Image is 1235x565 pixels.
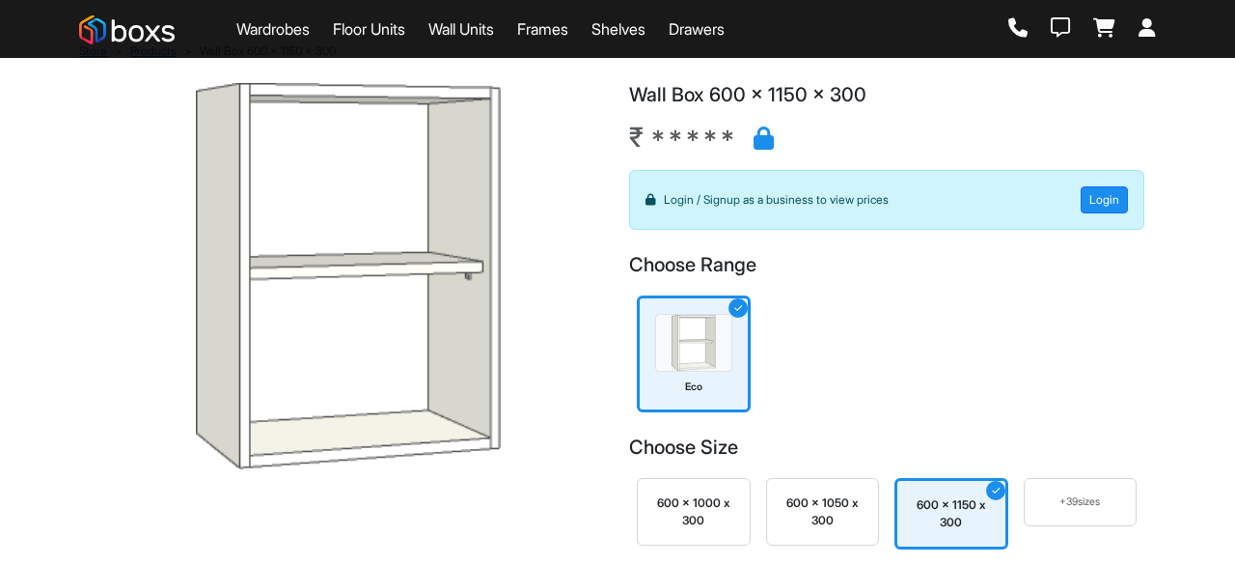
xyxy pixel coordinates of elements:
[333,17,405,41] a: Floor Units
[629,253,1144,276] h3: Choose Range
[653,494,734,529] div: 600 x 1000 x 300
[91,83,606,469] img: Wall Box 600 x 1150 x 300
[629,83,1144,106] h1: Wall Box 600 x 1150 x 300
[629,436,1144,459] h3: Choose Size
[517,17,568,41] a: Frames
[428,17,494,41] a: Wall Units
[629,122,738,155] span: ₹
[728,298,748,318] div: ✓
[669,17,725,41] a: Drawers
[782,494,864,529] div: 600 x 1050 x 300
[986,481,1005,500] div: ✓
[79,15,175,44] img: Boxs Store logo
[655,314,732,372] img: Eco
[645,191,889,209] span: Login / Signup as a business to view prices
[1081,186,1128,213] button: Login
[236,17,310,41] a: Wardrobes
[591,17,645,41] a: Shelves
[1040,494,1121,510] div: + 39 sizes
[655,380,732,395] div: Eco
[913,496,990,531] div: 600 x 1150 x 300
